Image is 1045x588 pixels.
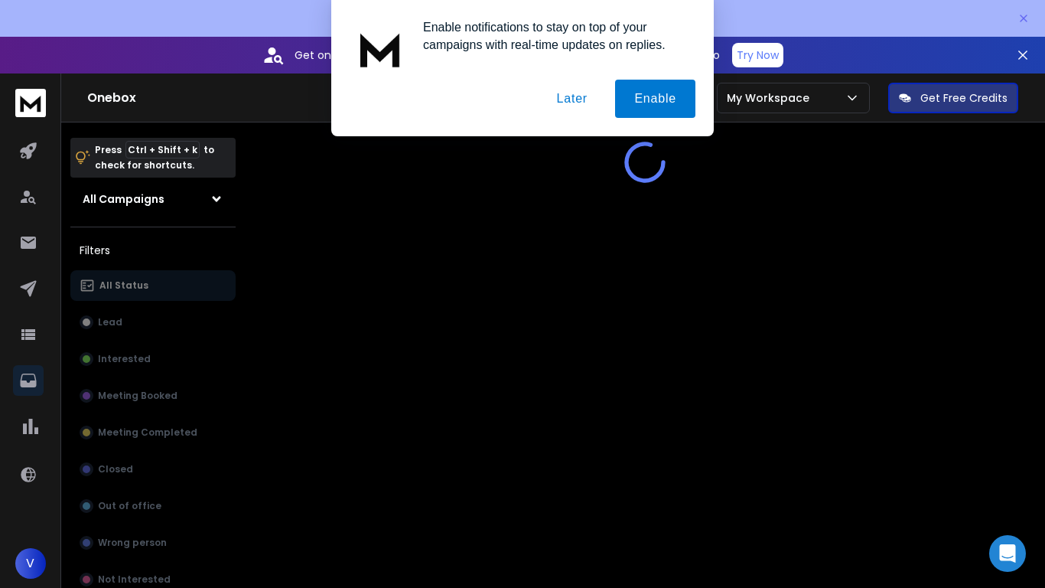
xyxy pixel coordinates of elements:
button: V [15,548,46,579]
h3: Filters [70,240,236,261]
span: Ctrl + Shift + k [125,141,200,158]
button: Enable [615,80,695,118]
div: Open Intercom Messenger [989,535,1026,572]
img: notification icon [350,18,411,80]
h1: All Campaigns [83,191,164,207]
button: Later [537,80,606,118]
p: Press to check for shortcuts. [95,142,214,173]
button: All Campaigns [70,184,236,214]
div: Enable notifications to stay on top of your campaigns with real-time updates on replies. [411,18,695,54]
